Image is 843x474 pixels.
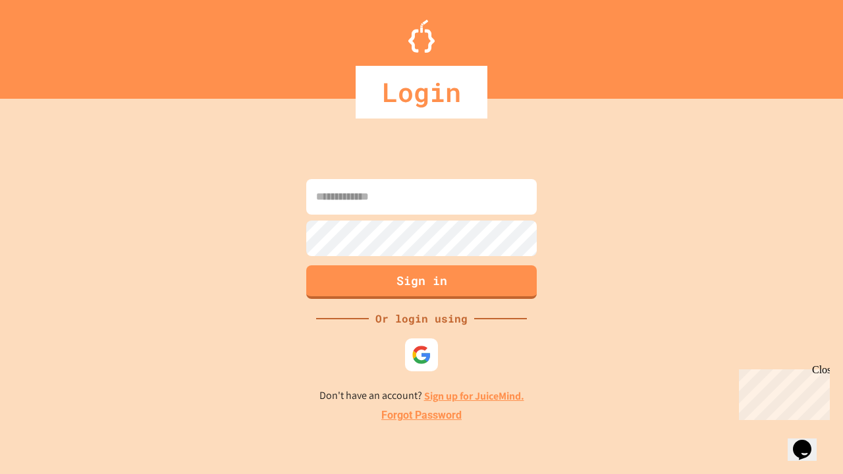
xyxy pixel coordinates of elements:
a: Forgot Password [381,408,462,423]
p: Don't have an account? [319,388,524,404]
img: Logo.svg [408,20,435,53]
button: Sign in [306,265,537,299]
img: google-icon.svg [412,345,431,365]
iframe: chat widget [788,421,830,461]
iframe: chat widget [734,364,830,420]
div: Chat with us now!Close [5,5,91,84]
a: Sign up for JuiceMind. [424,389,524,403]
div: Login [356,66,487,118]
div: Or login using [369,311,474,327]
